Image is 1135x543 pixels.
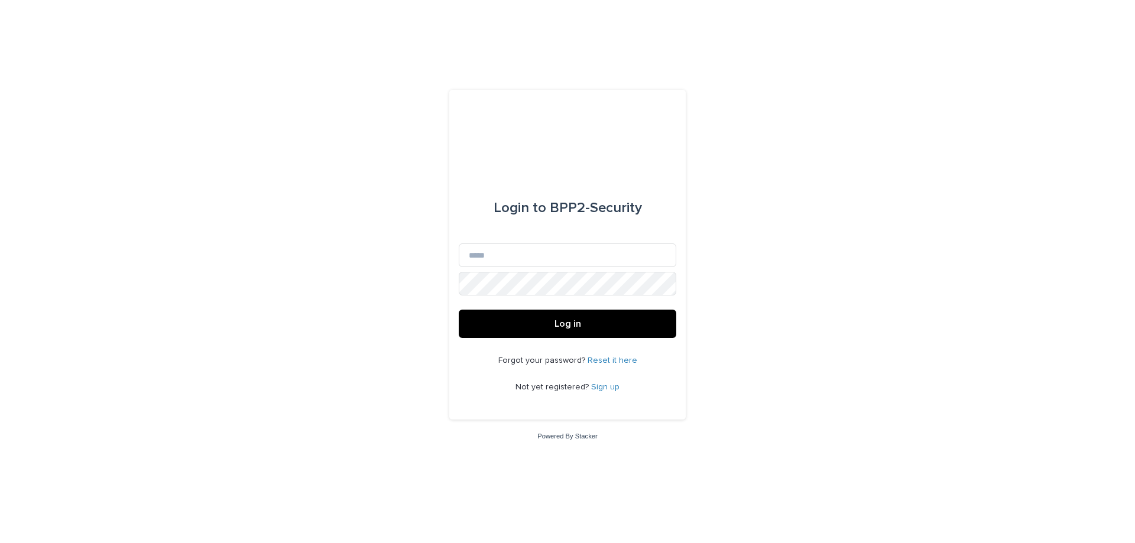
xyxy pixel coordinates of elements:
[498,356,588,365] span: Forgot your password?
[459,310,676,338] button: Log in
[541,118,594,154] img: dwgmcNfxSF6WIOOXiGgu
[591,383,620,391] a: Sign up
[537,433,597,440] a: Powered By Stacker
[494,191,642,225] div: BPP2-Security
[515,383,591,391] span: Not yet registered?
[588,356,637,365] a: Reset it here
[554,319,581,329] span: Log in
[494,201,546,215] span: Login to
